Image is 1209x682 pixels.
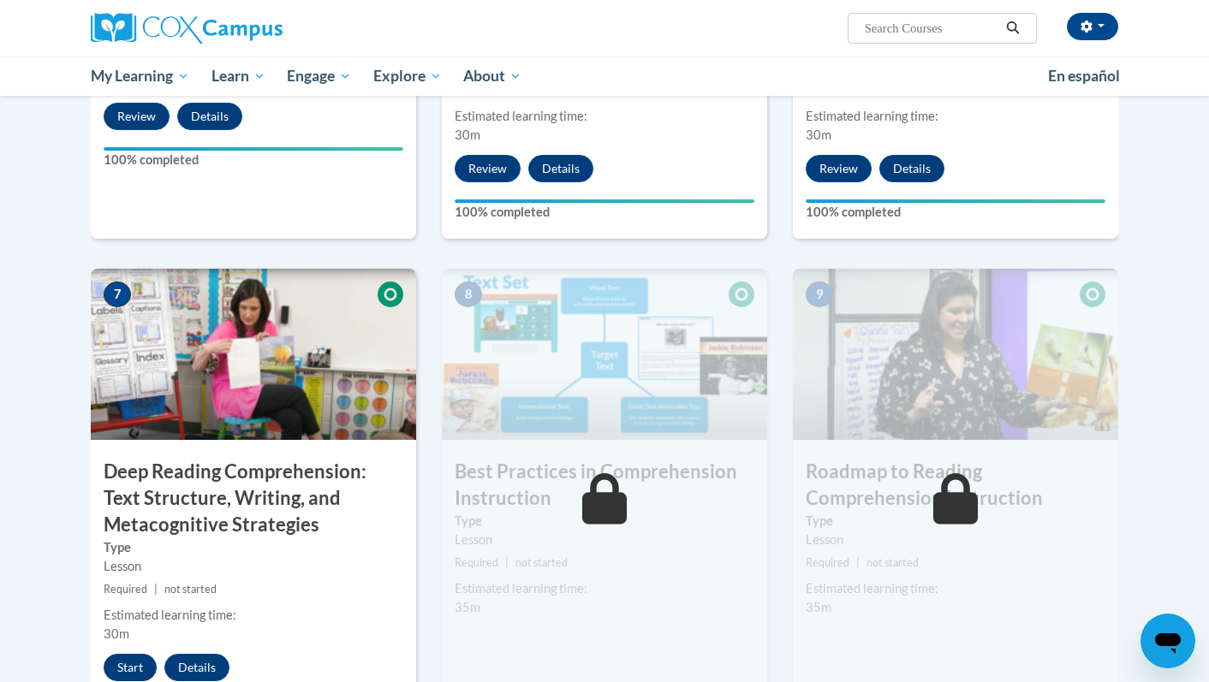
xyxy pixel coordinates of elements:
[91,13,416,44] a: Cox Campus
[806,128,831,142] span: 30m
[505,556,509,569] span: |
[879,155,944,182] button: Details
[455,556,498,569] span: Required
[1048,67,1120,85] span: En español
[177,103,242,130] button: Details
[455,199,754,203] div: Your progress
[362,56,453,96] a: Explore
[806,579,1105,598] div: Estimated learning time:
[104,147,403,151] div: Your progress
[104,557,403,576] div: Lesson
[104,626,129,641] span: 30m
[164,654,229,681] button: Details
[806,512,1105,531] label: Type
[793,459,1118,512] h3: Roadmap to Reading Comprehension Instruction
[806,556,849,569] span: Required
[80,56,200,96] a: My Learning
[528,155,593,182] button: Details
[287,66,351,86] span: Engage
[806,531,1105,549] div: Lesson
[515,556,568,569] span: not started
[856,84,860,97] span: |
[104,654,157,681] button: Start
[793,269,1118,440] img: Course Image
[455,107,754,126] div: Estimated learning time:
[104,282,131,307] span: 7
[1067,13,1118,40] button: Account Settings
[806,203,1105,222] label: 100% completed
[455,128,480,142] span: 30m
[455,84,498,97] span: Required
[91,66,189,86] span: My Learning
[154,583,158,596] span: |
[505,84,509,97] span: |
[867,556,919,569] span: not started
[91,269,416,440] img: Course Image
[104,538,403,557] label: Type
[463,66,521,86] span: About
[104,151,403,169] label: 100% completed
[455,203,754,222] label: 100% completed
[164,583,217,596] span: not started
[455,600,480,614] span: 35m
[806,199,1105,203] div: Your progress
[806,600,831,614] span: 35m
[91,459,416,537] h3: Deep Reading Comprehension: Text Structure, Writing, and Metacognitive Strategies
[455,512,754,531] label: Type
[104,583,147,596] span: Required
[442,269,767,440] img: Course Image
[867,84,917,97] span: completed
[104,606,403,625] div: Estimated learning time:
[453,56,533,96] a: About
[1000,18,1026,39] button: Search
[806,84,849,97] span: Required
[806,282,833,307] span: 9
[200,56,277,96] a: Learn
[442,459,767,512] h3: Best Practices in Comprehension Instruction
[1037,58,1131,94] a: En español
[104,103,170,130] button: Review
[856,556,860,569] span: |
[1141,614,1195,668] iframe: Button to launch messaging window
[211,66,265,86] span: Learn
[806,155,872,182] button: Review
[455,531,754,549] div: Lesson
[455,579,754,598] div: Estimated learning time:
[91,13,283,44] img: Cox Campus
[276,56,362,96] a: Engage
[806,107,1105,126] div: Estimated learning time:
[863,18,1000,39] input: Search Courses
[65,56,1144,96] div: Main menu
[373,66,442,86] span: Explore
[515,84,566,97] span: completed
[455,155,521,182] button: Review
[455,282,482,307] span: 8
